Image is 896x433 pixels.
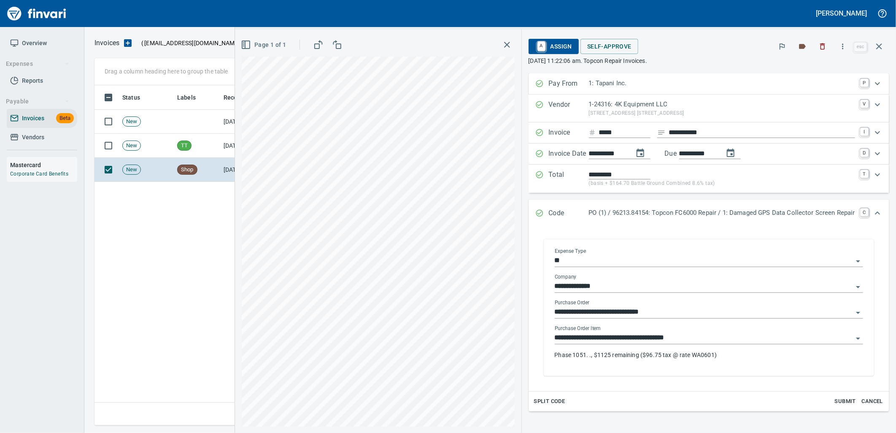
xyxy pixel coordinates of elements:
[56,114,74,123] span: Beta
[529,95,889,122] div: Expand
[123,142,140,150] span: New
[122,92,140,103] span: Status
[7,34,77,53] a: Overview
[123,166,140,174] span: New
[177,92,196,103] span: Labels
[224,92,260,103] span: Received
[832,395,859,408] button: Submit
[10,171,68,177] a: Corporate Card Benefits
[549,208,589,219] p: Code
[860,170,869,178] a: T
[529,143,889,165] div: Expand
[580,39,638,54] button: Self-Approve
[136,39,243,47] p: ( )
[3,56,73,72] button: Expenses
[834,397,857,406] span: Submit
[773,37,791,56] button: Flag
[589,78,855,88] p: 1: Tapani Inc.
[529,39,579,54] button: AAssign
[555,249,586,254] label: Expense Type
[105,67,228,76] p: Drag a column heading here to group the table
[22,76,43,86] span: Reports
[589,100,855,109] p: 1-24316: 4K Equipment LLC
[178,166,197,174] span: Shop
[220,134,267,158] td: [DATE]
[860,208,869,216] a: C
[177,92,207,103] span: Labels
[239,37,289,53] button: Page 1 of 1
[814,7,869,20] button: [PERSON_NAME]
[529,122,889,143] div: Expand
[816,9,867,18] h5: [PERSON_NAME]
[852,255,864,267] button: Open
[224,92,249,103] span: Received
[589,109,855,118] p: [STREET_ADDRESS] [STREET_ADDRESS]
[549,170,589,188] p: Total
[589,127,596,138] svg: Invoice number
[3,94,73,109] button: Payable
[549,127,589,138] p: Invoice
[529,227,889,411] div: Expand
[721,143,741,163] button: change due date
[220,158,267,182] td: [DATE]
[860,149,869,157] a: D
[22,113,44,124] span: Invoices
[854,42,867,51] a: esc
[529,57,889,65] p: [DATE] 11:22:06 am. Topcon Repair Invoices.
[537,41,545,51] a: A
[555,275,577,280] label: Company
[94,38,119,48] p: Invoices
[589,179,855,188] p: (basis + $164.70 Battle Ground Combined 8.6% tax)
[852,36,889,57] span: Close invoice
[143,39,240,47] span: [EMAIL_ADDRESS][DOMAIN_NAME]
[587,41,632,52] span: Self-Approve
[529,200,889,227] div: Expand
[555,326,601,331] label: Purchase Order Item
[22,38,47,49] span: Overview
[529,165,889,193] div: Expand
[665,149,705,159] p: Due
[220,110,267,134] td: [DATE]
[852,281,864,293] button: Open
[549,100,589,117] p: Vendor
[6,59,70,69] span: Expenses
[813,37,832,56] button: Discard
[860,100,869,108] a: V
[22,132,44,143] span: Vendors
[555,300,590,306] label: Purchase Order
[657,128,666,137] svg: Invoice description
[532,395,567,408] button: Split Code
[834,37,852,56] button: More
[119,38,136,48] button: Upload an Invoice
[123,118,140,126] span: New
[7,109,77,128] a: InvoicesBeta
[793,37,812,56] button: Labels
[7,128,77,147] a: Vendors
[535,39,572,54] span: Assign
[5,3,68,24] img: Finvari
[6,96,70,107] span: Payable
[555,351,863,359] p: Phase 1051. ., $1125 remaining ($96.75 tax @ rate WA0601)
[243,40,286,50] span: Page 1 of 1
[529,73,889,95] div: Expand
[94,38,119,48] nav: breadcrumb
[859,395,886,408] button: Cancel
[10,160,77,170] h6: Mastercard
[534,397,565,406] span: Split Code
[122,92,151,103] span: Status
[861,397,884,406] span: Cancel
[178,142,191,150] span: TT
[852,333,864,344] button: Open
[860,78,869,87] a: P
[589,208,855,218] p: PO (1) / 96213.84154: Topcon FC6000 Repair / 1: Damaged GPS Data Collector Screen Repair
[630,143,650,163] button: change date
[7,71,77,90] a: Reports
[860,127,869,136] a: I
[549,149,589,160] p: Invoice Date
[852,307,864,319] button: Open
[549,78,589,89] p: Pay From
